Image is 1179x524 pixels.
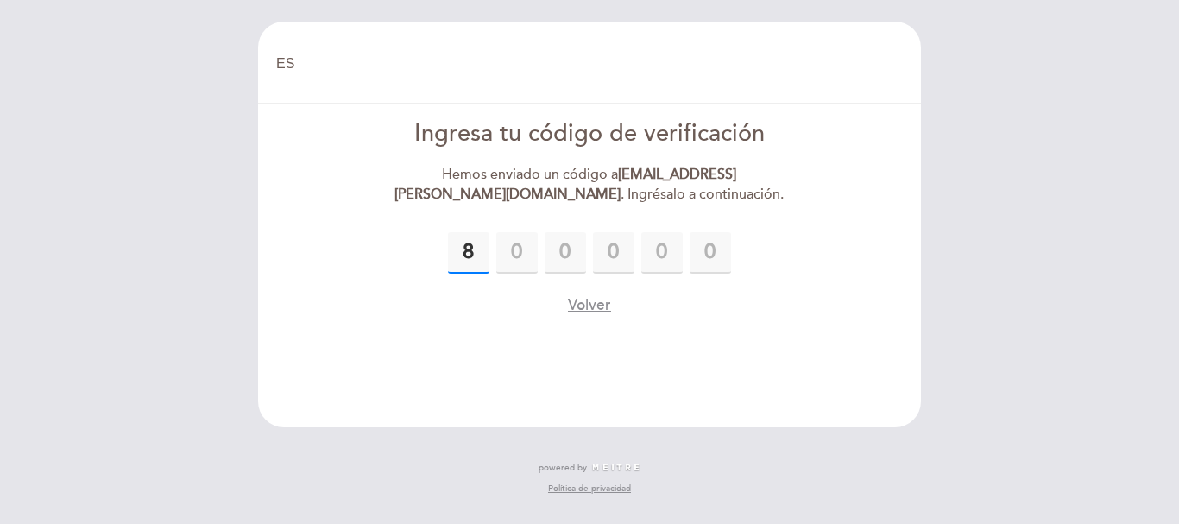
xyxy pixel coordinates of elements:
input: 0 [690,232,731,274]
input: 0 [593,232,634,274]
img: MEITRE [591,464,640,472]
a: Política de privacidad [548,483,631,495]
span: powered by [539,462,587,474]
input: 0 [448,232,489,274]
input: 0 [641,232,683,274]
div: Ingresa tu código de verificación [392,117,788,151]
input: 0 [545,232,586,274]
button: Volver [568,294,611,316]
div: Hemos enviado un código a . Ingrésalo a continuación. [392,165,788,205]
strong: [EMAIL_ADDRESS][PERSON_NAME][DOMAIN_NAME] [394,166,736,203]
input: 0 [496,232,538,274]
a: powered by [539,462,640,474]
